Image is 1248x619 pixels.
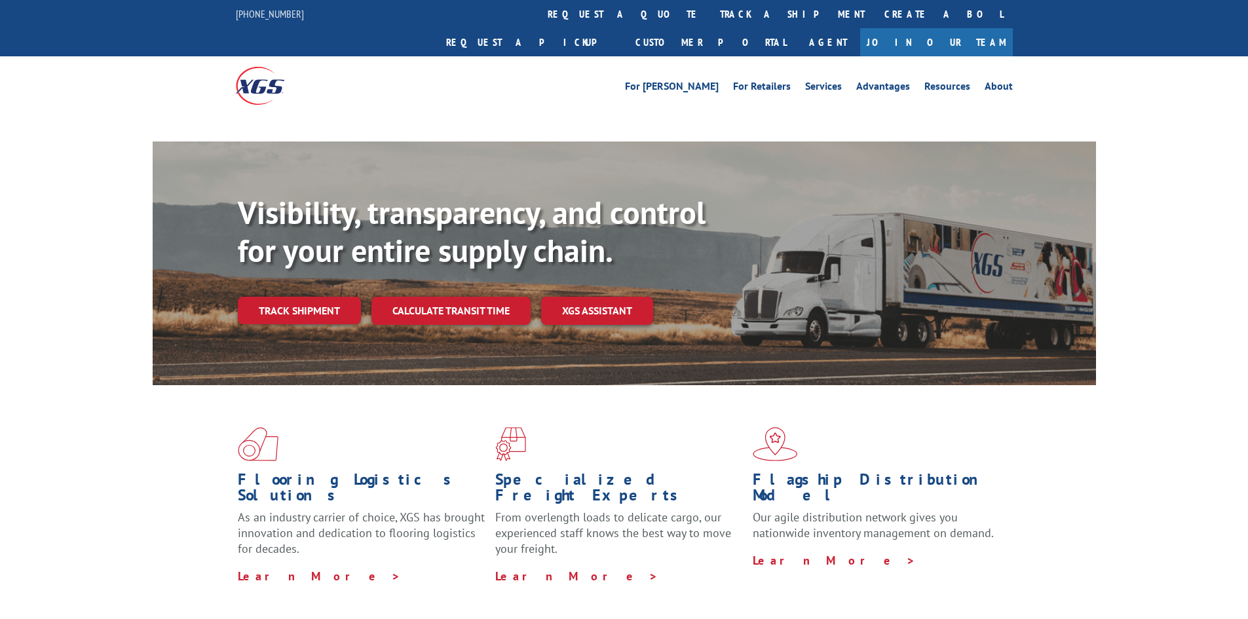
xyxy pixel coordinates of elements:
span: Our agile distribution network gives you nationwide inventory management on demand. [753,510,994,540]
a: Customer Portal [626,28,796,56]
h1: Flagship Distribution Model [753,472,1000,510]
b: Visibility, transparency, and control for your entire supply chain. [238,192,706,271]
a: Learn More > [753,553,916,568]
a: About [985,81,1013,96]
a: Join Our Team [860,28,1013,56]
h1: Specialized Freight Experts [495,472,743,510]
a: Track shipment [238,297,361,324]
h1: Flooring Logistics Solutions [238,472,485,510]
a: Learn More > [238,569,401,584]
img: xgs-icon-focused-on-flooring-red [495,427,526,461]
span: As an industry carrier of choice, XGS has brought innovation and dedication to flooring logistics... [238,510,485,556]
a: Calculate transit time [371,297,531,325]
a: [PHONE_NUMBER] [236,7,304,20]
a: Services [805,81,842,96]
a: Resources [924,81,970,96]
img: xgs-icon-total-supply-chain-intelligence-red [238,427,278,461]
img: xgs-icon-flagship-distribution-model-red [753,427,798,461]
p: From overlength loads to delicate cargo, our experienced staff knows the best way to move your fr... [495,510,743,568]
a: Advantages [856,81,910,96]
a: For [PERSON_NAME] [625,81,719,96]
a: For Retailers [733,81,791,96]
a: XGS ASSISTANT [541,297,653,325]
a: Agent [796,28,860,56]
a: Learn More > [495,569,658,584]
a: Request a pickup [436,28,626,56]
